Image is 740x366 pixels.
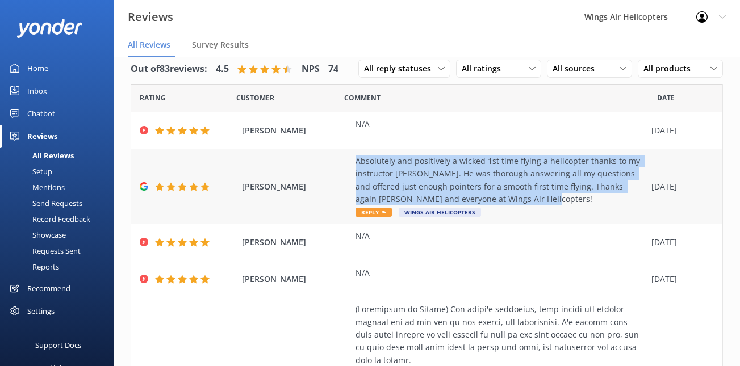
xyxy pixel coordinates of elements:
[7,163,114,179] a: Setup
[242,236,350,249] span: [PERSON_NAME]
[651,124,708,137] div: [DATE]
[462,62,508,75] span: All ratings
[302,62,320,77] h4: NPS
[657,92,675,103] span: Date
[242,180,350,193] span: [PERSON_NAME]
[216,62,229,77] h4: 4.5
[344,92,381,103] span: Question
[27,79,47,102] div: Inbox
[364,62,438,75] span: All reply statuses
[553,62,601,75] span: All sources
[7,211,90,227] div: Record Feedback
[128,8,173,26] h3: Reviews
[131,62,207,77] h4: Out of 83 reviews:
[7,211,114,227] a: Record Feedback
[27,125,57,148] div: Reviews
[27,102,55,125] div: Chatbot
[7,179,114,195] a: Mentions
[128,39,170,51] span: All Reviews
[17,19,82,37] img: yonder-white-logo.png
[27,57,48,79] div: Home
[7,179,65,195] div: Mentions
[7,163,52,179] div: Setup
[242,124,350,137] span: [PERSON_NAME]
[140,92,166,103] span: Date
[7,259,114,275] a: Reports
[7,259,59,275] div: Reports
[7,243,81,259] div: Requests Sent
[328,62,338,77] h4: 74
[7,148,74,163] div: All Reviews
[7,227,66,243] div: Showcase
[356,118,646,131] div: N/A
[27,277,70,300] div: Recommend
[643,62,697,75] span: All products
[35,334,81,356] div: Support Docs
[7,195,114,211] a: Send Requests
[236,92,274,103] span: Date
[356,267,646,279] div: N/A
[399,208,481,217] span: Wings Air Helicopters
[7,243,114,259] a: Requests Sent
[242,273,350,285] span: [PERSON_NAME]
[356,208,392,217] span: Reply
[27,300,55,322] div: Settings
[651,180,708,193] div: [DATE]
[7,195,82,211] div: Send Requests
[651,236,708,249] div: [DATE]
[356,155,646,206] div: Absolutely and positively a wicked 1st time flying a helicopter thanks to my instructor [PERSON_N...
[7,148,114,163] a: All Reviews
[356,230,646,242] div: N/A
[192,39,249,51] span: Survey Results
[651,273,708,285] div: [DATE]
[7,227,114,243] a: Showcase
